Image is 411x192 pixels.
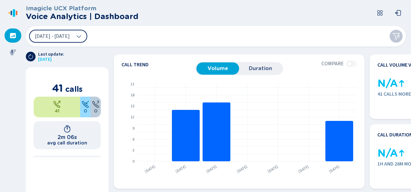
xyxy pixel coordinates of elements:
[377,78,398,90] span: N/A
[328,164,341,174] text: [DATE]
[52,82,63,94] span: 41
[267,164,279,174] text: [DATE]
[28,54,33,59] svg: arrow-clockwise
[144,164,156,174] text: [DATE]
[236,164,248,174] text: [DATE]
[94,108,97,113] span: 0
[297,164,310,174] text: [DATE]
[38,57,64,62] span: [DATE]
[5,28,21,43] div: Dashboard
[65,84,83,94] span: calls
[377,147,398,159] span: N/A
[5,45,21,59] div: Recordings
[131,81,134,87] text: 21
[63,125,71,133] svg: timer
[131,114,134,120] text: 12
[200,66,236,71] span: Volume
[58,134,77,140] h1: 2m 06s
[84,108,87,113] span: 0
[239,62,282,75] button: Duration
[132,126,134,131] text: 9
[377,78,388,89] div: 0 calls in the previous period, impossible to calculate the % variation
[29,30,87,43] button: [DATE] - [DATE]
[53,101,61,108] svg: telephone-outbound
[90,97,101,117] div: 0%
[395,10,401,16] svg: box-arrow-left
[34,97,80,117] div: 100%
[35,34,70,39] span: [DATE] - [DATE]
[10,49,16,56] svg: mic-fill
[38,52,64,57] span: Last update:
[47,140,87,145] h2: avg call duration
[132,159,134,164] text: 0
[132,137,134,142] text: 6
[398,80,406,87] svg: kpi-up
[10,32,16,39] svg: dashboard-filled
[377,148,388,158] div: 0 calls in the previous period, impossible to calculate the % variation
[55,108,59,113] span: 41
[26,12,138,21] h2: Voice Analytics | Dashboard
[131,92,134,98] text: 18
[132,148,134,153] text: 3
[398,149,406,157] svg: kpi-up
[392,32,400,40] svg: funnel-disabled
[196,62,239,75] button: Volume
[321,61,344,67] span: Compare
[81,101,89,108] svg: telephone-inbound
[390,30,403,43] button: Clear filters
[92,101,100,108] svg: unknown-call
[174,164,187,174] text: [DATE]
[80,97,90,117] div: 0%
[205,164,218,174] text: [DATE]
[26,5,138,12] h3: Imagicle UCX Platform
[131,103,134,109] text: 15
[121,62,195,67] h4: Call trend
[242,66,279,71] span: Duration
[76,34,81,39] svg: chevron-down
